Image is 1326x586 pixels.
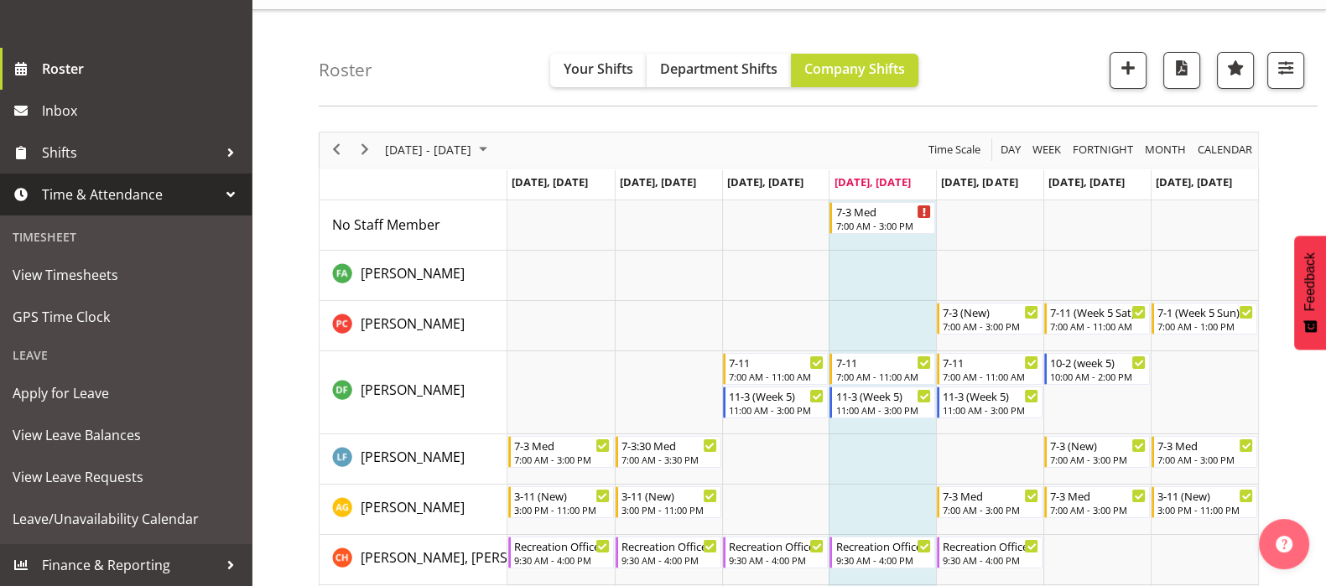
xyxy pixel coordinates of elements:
div: 7:00 AM - 3:00 PM [943,503,1038,516]
button: Company Shifts [791,54,918,87]
div: 7:00 AM - 3:00 PM [943,319,1038,333]
a: [PERSON_NAME] [361,447,465,467]
div: Fairbrother, Deborah"s event - 11-3 (Week 5) Begin From Wednesday, September 17, 2025 at 11:00:00... [723,386,829,418]
span: Inbox [42,98,243,123]
a: No Staff Member [332,215,440,235]
div: Galvez, Angeline"s event - 7-3 Med Begin From Saturday, September 20, 2025 at 7:00:00 AM GMT+12:0... [1044,486,1150,518]
div: 11:00 AM - 3:00 PM [729,403,824,417]
div: 7-11 [835,354,931,371]
div: Recreation Officer [729,537,824,554]
div: Chand, Pretika"s event - 7-3 (New) Begin From Friday, September 19, 2025 at 7:00:00 AM GMT+12:00 ... [937,303,1043,334]
div: Fairbrother, Deborah"s event - 11-3 (Week 5) Begin From Thursday, September 18, 2025 at 11:00:00 ... [829,386,935,418]
div: next period [351,132,379,168]
button: Month [1195,139,1256,160]
div: Fairbrother, Deborah"s event - 7-11 Begin From Wednesday, September 17, 2025 at 7:00:00 AM GMT+12... [723,353,829,385]
h4: Roster [319,60,372,80]
td: No Staff Member resource [320,200,507,251]
span: [PERSON_NAME] [361,314,465,333]
div: 11:00 AM - 3:00 PM [835,403,931,417]
button: Timeline Month [1142,139,1189,160]
a: Leave/Unavailability Calendar [4,498,247,540]
div: 7-3 (New) [943,303,1038,320]
td: Flynn, Leeane resource [320,434,507,485]
a: [PERSON_NAME] [361,380,465,400]
div: Chand, Pretika"s event - 7-11 (Week 5 Sat) Begin From Saturday, September 20, 2025 at 7:00:00 AM ... [1044,303,1150,334]
a: View Leave Requests [4,456,247,498]
span: Company Shifts [804,60,905,78]
div: 3-11 (New) [621,487,717,504]
button: Next [354,139,377,160]
td: Fairbrother, Deborah resource [320,351,507,434]
a: Apply for Leave [4,372,247,414]
div: 7:00 AM - 11:00 AM [835,370,931,383]
button: Previous [325,139,348,160]
div: Hannecart, Charline"s event - Recreation Officer Begin From Thursday, September 18, 2025 at 9:30:... [829,537,935,568]
div: Fairbrother, Deborah"s event - 7-11 Begin From Friday, September 19, 2025 at 7:00:00 AM GMT+12:00... [937,353,1043,385]
span: View Leave Balances [13,423,239,448]
span: Your Shifts [564,60,633,78]
div: Hannecart, Charline"s event - Recreation Officer Begin From Tuesday, September 16, 2025 at 9:30:0... [616,537,721,568]
a: [PERSON_NAME] [361,263,465,283]
div: 7-3 Med [514,437,610,454]
span: [DATE], [DATE] [512,174,588,189]
span: [PERSON_NAME] [361,498,465,516]
div: 9:30 AM - 4:00 PM [729,553,824,567]
span: calendar [1196,139,1254,160]
span: Fortnight [1071,139,1135,160]
div: 7-3:30 Med [621,437,717,454]
div: Fairbrother, Deborah"s event - 10-2 (week 5) Begin From Saturday, September 20, 2025 at 10:00:00 ... [1044,353,1150,385]
div: 7-3 Med [943,487,1038,504]
span: Time & Attendance [42,182,218,207]
img: help-xxl-2.png [1276,536,1292,552]
div: 7-1 (Week 5 Sun) [1157,303,1253,320]
div: 3-11 (New) [1157,487,1253,504]
div: 7:00 AM - 3:00 PM [514,453,610,466]
div: Galvez, Angeline"s event - 3-11 (New) Begin From Monday, September 15, 2025 at 3:00:00 PM GMT+12:... [508,486,614,518]
div: 7:00 AM - 11:00 AM [729,370,824,383]
span: [DATE], [DATE] [941,174,1017,189]
div: 7:00 AM - 3:00 PM [1050,453,1146,466]
div: Hannecart, Charline"s event - Recreation Officer Begin From Monday, September 15, 2025 at 9:30:00... [508,537,614,568]
span: [PERSON_NAME] [361,381,465,399]
div: Hannecart, Charline"s event - Recreation Officer Begin From Wednesday, September 17, 2025 at 9:30... [723,537,829,568]
div: 7-3 Med [835,203,931,220]
div: 11:00 AM - 3:00 PM [943,403,1038,417]
span: GPS Time Clock [13,304,239,329]
div: 3:00 PM - 11:00 PM [514,503,610,516]
button: Feedback - Show survey [1294,236,1326,350]
div: 10-2 (week 5) [1050,354,1146,371]
div: No Staff Member"s event - 7-3 Med Begin From Thursday, September 18, 2025 at 7:00:00 AM GMT+12:00... [829,202,935,234]
span: View Leave Requests [13,464,239,490]
div: 7:00 AM - 11:00 AM [1050,319,1146,333]
div: 10:00 AM - 2:00 PM [1050,370,1146,383]
span: [DATE], [DATE] [727,174,803,189]
div: September 15 - 21, 2025 [379,132,497,168]
span: No Staff Member [332,215,440,234]
div: Flynn, Leeane"s event - 7-3:30 Med Begin From Tuesday, September 16, 2025 at 7:00:00 AM GMT+12:00... [616,436,721,468]
div: 3-11 (New) [514,487,610,504]
span: Shifts [42,140,218,165]
span: Leave/Unavailability Calendar [13,506,239,532]
div: 9:30 AM - 4:00 PM [514,553,610,567]
div: 7:00 AM - 3:30 PM [621,453,717,466]
div: Recreation Officer [621,537,717,554]
a: View Leave Balances [4,414,247,456]
span: [DATE], [DATE] [1156,174,1232,189]
div: 11-3 (Week 5) [835,387,931,404]
div: Galvez, Angeline"s event - 3-11 (New) Begin From Tuesday, September 16, 2025 at 3:00:00 PM GMT+12... [616,486,721,518]
div: 9:30 AM - 4:00 PM [835,553,931,567]
button: September 2025 [382,139,495,160]
span: Day [999,139,1022,160]
div: 9:30 AM - 4:00 PM [621,553,717,567]
div: Flynn, Leeane"s event - 7-3 Med Begin From Monday, September 15, 2025 at 7:00:00 AM GMT+12:00 End... [508,436,614,468]
div: 7-11 (Week 5 Sat) [1050,303,1146,320]
div: Fairbrother, Deborah"s event - 7-11 Begin From Thursday, September 18, 2025 at 7:00:00 AM GMT+12:... [829,353,935,385]
button: Fortnight [1070,139,1136,160]
div: 11-3 (Week 5) [729,387,824,404]
span: View Timesheets [13,262,239,288]
div: 7:00 AM - 1:00 PM [1157,319,1253,333]
div: 7-11 [729,354,824,371]
span: [PERSON_NAME] [361,264,465,283]
button: Add a new shift [1110,52,1147,89]
div: Timesheet [4,220,247,254]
